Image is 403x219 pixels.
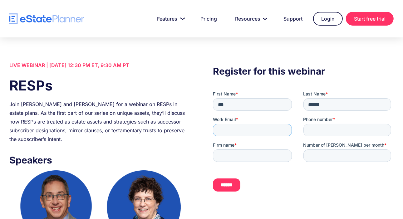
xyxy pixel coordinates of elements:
[193,12,224,25] a: Pricing
[150,12,190,25] a: Features
[346,12,394,26] a: Start free trial
[9,76,190,95] h1: RESPs
[9,100,190,144] div: Join [PERSON_NAME] and [PERSON_NAME] for a webinar on RESPs in estate plans. As the first part of...
[9,13,84,24] a: home
[213,64,394,78] h3: Register for this webinar
[9,153,190,167] h3: Speakers
[276,12,310,25] a: Support
[9,61,190,70] div: LIVE WEBINAR | [DATE] 12:30 PM ET, 9:30 AM PT
[228,12,273,25] a: Resources
[313,12,343,26] a: Login
[213,91,394,202] iframe: Form 0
